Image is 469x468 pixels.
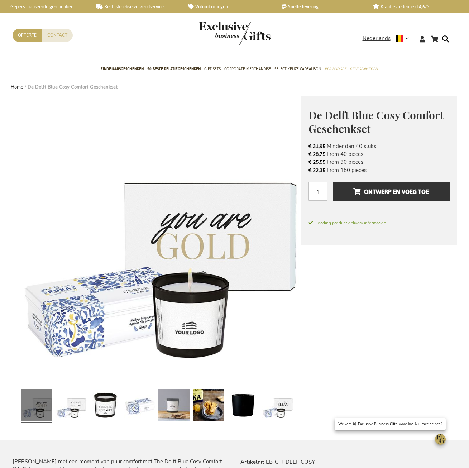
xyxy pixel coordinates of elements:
span: Corporate Merchandise [224,65,271,73]
a: Offerte [13,29,42,42]
div: Nederlands [363,34,414,43]
li: From 150 pieces [308,166,450,174]
input: Aantal [308,182,327,201]
span: Gift Sets [204,65,221,73]
img: Delft's Cosy Comfort Gift Set [13,96,301,385]
span: Gelegenheden [350,65,378,73]
span: 50 beste relatiegeschenken [147,65,201,73]
li: Minder dan 40 stuks [308,142,450,150]
a: store logo [199,22,235,45]
a: Delft's Cosy Comfort Gift Set [21,386,52,426]
span: Ontwerp en voeg toe [353,186,429,197]
a: Delft's Cosy Comfort Gift Set [158,386,190,426]
a: Contact [42,29,73,42]
a: Delft's Cosy Comfort Gift Set [55,386,87,426]
span: € 28,75 [308,151,325,158]
span: € 31,95 [308,143,325,150]
button: Ontwerp en voeg toe [333,182,449,201]
li: From 90 pieces [308,158,450,166]
a: Delft's Cosy Comfort Gift Set [124,386,155,426]
span: € 25,55 [308,159,325,166]
span: Nederlands [363,34,391,43]
a: Delft's Cosy Comfort Gift Set [262,386,293,426]
a: Delft's Cosy Comfort Gift Set [90,386,121,426]
a: Klanttevredenheid 4,6/5 [373,4,454,10]
span: Per Budget [325,65,346,73]
li: From 40 pieces [308,150,450,158]
strong: De Delft Blue Cosy Comfort Geschenkset [28,84,118,90]
span: De Delft Blue Cosy Comfort Geschenkset [308,108,444,136]
a: Home [11,84,23,90]
span: € 22,35 [308,167,325,174]
a: Delft's Cosy Comfort Gift Set [227,386,259,426]
a: Rechtstreekse verzendservice [96,4,177,10]
a: Delft's Cosy Comfort Gift Set [193,386,224,426]
a: Snelle levering [281,4,362,10]
span: Loading product delivery information. [308,220,450,226]
a: Gepersonaliseerde geschenken [4,4,85,10]
span: Eindejaarsgeschenken [101,65,144,73]
a: Volumkortingen [188,4,269,10]
img: Exclusive Business gifts logo [199,22,271,45]
span: Select Keuze Cadeaubon [274,65,321,73]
